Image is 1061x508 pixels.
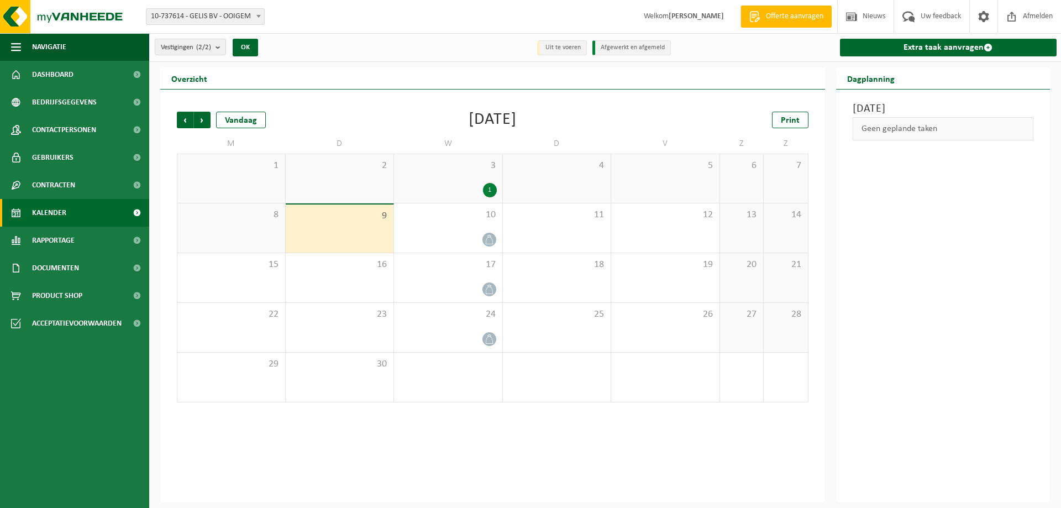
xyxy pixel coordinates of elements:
[183,209,280,221] span: 8
[508,209,606,221] span: 11
[32,199,66,227] span: Kalender
[503,134,612,154] td: D
[617,209,714,221] span: 12
[291,308,388,321] span: 23
[146,9,264,24] span: 10-737614 - GELIS BV - OOIGEM
[291,358,388,370] span: 30
[194,112,211,128] span: Volgende
[32,61,73,88] span: Dashboard
[183,160,280,172] span: 1
[836,67,906,89] h2: Dagplanning
[400,160,497,172] span: 3
[483,183,497,197] div: 1
[740,6,832,28] a: Offerte aanvragen
[537,40,587,55] li: Uit te voeren
[32,33,66,61] span: Navigatie
[400,209,497,221] span: 10
[400,259,497,271] span: 17
[853,101,1034,117] h3: [DATE]
[781,116,800,125] span: Print
[32,116,96,144] span: Contactpersonen
[840,39,1057,56] a: Extra taak aanvragen
[769,209,802,221] span: 14
[32,88,97,116] span: Bedrijfsgegevens
[853,117,1034,140] div: Geen geplande taken
[764,134,808,154] td: Z
[508,160,606,172] span: 4
[726,160,758,172] span: 6
[469,112,517,128] div: [DATE]
[32,254,79,282] span: Documenten
[769,308,802,321] span: 28
[394,134,503,154] td: W
[769,160,802,172] span: 7
[32,171,75,199] span: Contracten
[611,134,720,154] td: V
[763,11,826,22] span: Offerte aanvragen
[146,8,265,25] span: 10-737614 - GELIS BV - OOIGEM
[617,160,714,172] span: 5
[160,67,218,89] h2: Overzicht
[508,308,606,321] span: 25
[32,144,73,171] span: Gebruikers
[726,209,758,221] span: 13
[400,308,497,321] span: 24
[592,40,671,55] li: Afgewerkt en afgemeld
[177,112,193,128] span: Vorige
[772,112,808,128] a: Print
[286,134,395,154] td: D
[183,358,280,370] span: 29
[233,39,258,56] button: OK
[183,308,280,321] span: 22
[32,282,82,310] span: Product Shop
[291,160,388,172] span: 2
[726,259,758,271] span: 20
[32,227,75,254] span: Rapportage
[183,259,280,271] span: 15
[196,44,211,51] count: (2/2)
[769,259,802,271] span: 21
[291,210,388,222] span: 9
[508,259,606,271] span: 18
[291,259,388,271] span: 16
[216,112,266,128] div: Vandaag
[720,134,764,154] td: Z
[155,39,226,55] button: Vestigingen(2/2)
[617,259,714,271] span: 19
[32,310,122,337] span: Acceptatievoorwaarden
[161,39,211,56] span: Vestigingen
[617,308,714,321] span: 26
[726,308,758,321] span: 27
[669,12,724,20] strong: [PERSON_NAME]
[177,134,286,154] td: M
